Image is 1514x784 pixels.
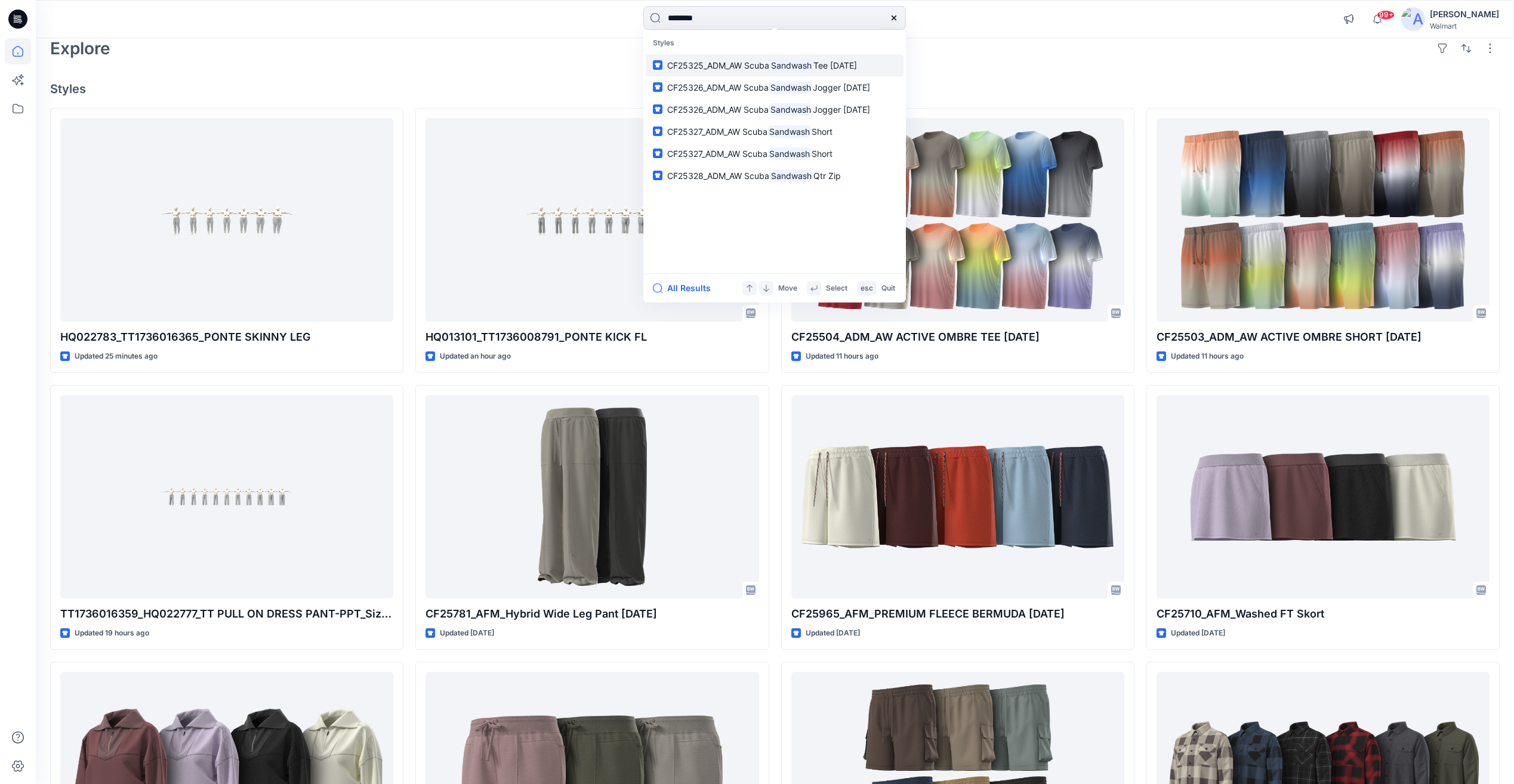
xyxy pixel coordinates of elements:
a: CF25710_AFM_Washed FT Skort [1157,395,1490,598]
p: HQ022783_TT1736016365_PONTE SKINNY LEG [60,329,393,345]
a: CF25328_ADM_AW ScubaSandwashQtr Zip [646,165,904,187]
span: CF25327_ADM_AW Scuba [667,149,767,159]
span: CF25328_ADM_AW Scuba [667,171,769,181]
span: Tee [DATE] [813,60,857,70]
a: CF25326_ADM_AW ScubaSandwashJogger [DATE] [646,98,904,121]
p: Updated [DATE] [806,627,860,640]
a: CF25504_ADM_AW ACTIVE OMBRE TEE 23MAY25 [791,118,1124,322]
span: Jogger [DATE] [813,104,870,115]
p: esc [861,282,873,295]
span: 99+ [1377,10,1395,20]
span: Qtr Zip [813,171,841,181]
div: Walmart [1430,21,1499,30]
p: TT1736016359_HQ022777_TT PULL ON DRESS PANT-PPT_Size set [60,606,393,622]
a: HQ022783_TT1736016365_PONTE SKINNY LEG [60,118,393,322]
mark: Sandwash [769,169,813,183]
span: CF25325_ADM_AW Scuba [667,60,769,70]
img: avatar [1401,7,1425,31]
mark: Sandwash [769,58,813,72]
p: Styles [646,32,904,54]
a: CF25965_AFM_PREMIUM FLEECE BERMUDA 24JUL25 [791,395,1124,598]
span: CF25327_ADM_AW Scuba [667,126,767,137]
p: Move [778,282,797,295]
span: Short [812,149,832,159]
span: Short [812,126,832,137]
mark: Sandwash [767,147,812,160]
mark: Sandwash [769,81,813,94]
a: TT1736016359_HQ022777_TT PULL ON DRESS PANT-PPT_Size set [60,395,393,598]
p: HQ013101_TT1736008791_PONTE KICK FL [425,329,758,345]
p: Updated 25 minutes ago [75,350,158,363]
div: [PERSON_NAME] [1430,7,1499,21]
button: All Results [653,281,719,295]
span: CF25326_ADM_AW Scuba [667,104,769,115]
a: CF25327_ADM_AW ScubaSandwashShort [646,121,904,143]
p: CF25503_ADM_AW ACTIVE OMBRE SHORT [DATE] [1157,329,1490,345]
a: CF25326_ADM_AW ScubaSandwashJogger [DATE] [646,76,904,98]
a: CF25325_ADM_AW ScubaSandwashTee [DATE] [646,54,904,76]
p: Updated [DATE] [1171,627,1225,640]
p: Quit [881,282,895,295]
p: CF25965_AFM_PREMIUM FLEECE BERMUDA [DATE] [791,606,1124,622]
p: Updated 11 hours ago [1171,350,1244,363]
span: Jogger [DATE] [813,82,870,92]
p: Updated an hour ago [440,350,511,363]
a: CF25503_ADM_AW ACTIVE OMBRE SHORT 23MAY25 [1157,118,1490,322]
a: CF25327_ADM_AW ScubaSandwashShort [646,143,904,165]
p: CF25710_AFM_Washed FT Skort [1157,606,1490,622]
p: Updated [DATE] [440,627,494,640]
p: CF25781_AFM_Hybrid Wide Leg Pant [DATE] [425,606,758,622]
a: CF25781_AFM_Hybrid Wide Leg Pant 24JUL25 [425,395,758,598]
h4: Styles [50,82,1500,96]
span: CF25326_ADM_AW Scuba [667,82,769,92]
mark: Sandwash [769,103,813,116]
p: CF25504_ADM_AW ACTIVE OMBRE TEE [DATE] [791,329,1124,345]
p: Updated 11 hours ago [806,350,878,363]
p: Select [826,282,847,295]
h2: Explore [50,39,110,58]
a: HQ013101_TT1736008791_PONTE KICK FL [425,118,758,322]
mark: Sandwash [767,125,812,138]
p: Updated 19 hours ago [75,627,149,640]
